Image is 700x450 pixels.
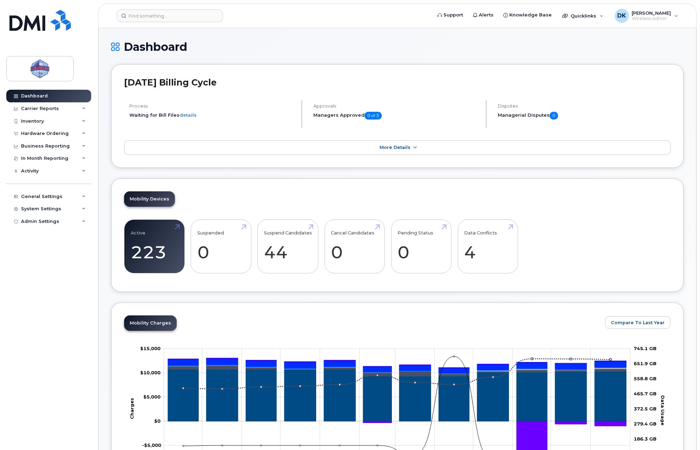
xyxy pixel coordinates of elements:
[498,103,671,109] h4: Disputes
[124,77,671,88] h2: [DATE] Billing Cycle
[197,223,245,270] a: Suspended 0
[634,436,657,442] tspan: 186.3 GB
[331,223,378,270] a: Cancel Candidates 0
[168,369,626,421] g: Rate Plan
[129,112,295,118] li: Waiting for Bill Files
[168,366,626,376] g: Roaming
[111,41,684,53] h1: Dashboard
[605,316,671,329] button: Compare To Last Year
[143,394,161,400] g: $0
[142,442,161,448] g: $0
[397,223,445,270] a: Pending Status 0
[611,319,665,326] span: Compare To Last Year
[365,112,382,120] span: 0 of 3
[634,406,657,411] tspan: 372.5 GB
[634,361,657,366] tspan: 651.9 GB
[154,418,161,424] tspan: $0
[140,346,161,351] tspan: $15,000
[129,398,135,419] tspan: Charges
[634,376,657,381] tspan: 558.8 GB
[550,112,558,120] span: 0
[131,223,178,270] a: Active 223
[140,346,161,351] g: $0
[313,103,480,109] h4: Approvals
[142,442,161,448] tspan: -$5,000
[380,145,410,150] span: More Details
[634,421,657,427] tspan: 279.4 GB
[313,112,480,120] h5: Managers Approved
[634,391,657,396] tspan: 465.7 GB
[464,223,511,270] a: Data Conflicts 4
[168,359,626,373] g: HST
[634,346,657,351] tspan: 745.1 GB
[179,112,197,118] a: details
[140,370,161,375] g: $0
[660,395,666,425] tspan: Data Usage
[140,370,161,375] tspan: $10,000
[124,315,177,331] a: Mobility Charges
[264,223,312,270] a: Suspend Candidates 44
[124,191,175,207] a: Mobility Devices
[129,103,295,109] h4: Process
[143,394,161,400] tspan: $5,000
[498,112,671,120] h5: Managerial Disputes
